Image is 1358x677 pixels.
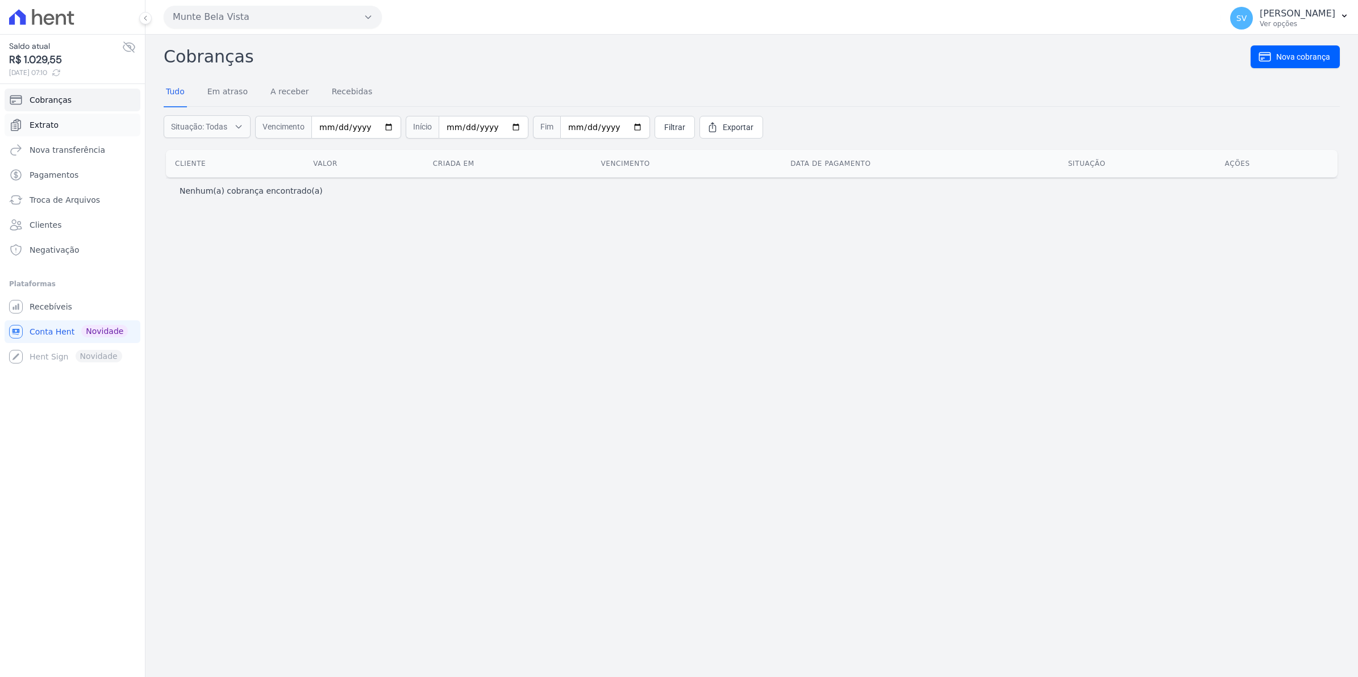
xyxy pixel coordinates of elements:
a: Clientes [5,214,140,236]
th: Cliente [166,150,304,177]
a: Exportar [699,116,763,139]
a: Troca de Arquivos [5,189,140,211]
span: SV [1236,14,1247,22]
a: Nova cobrança [1251,45,1340,68]
a: Extrato [5,114,140,136]
th: Criada em [424,150,592,177]
a: Pagamentos [5,164,140,186]
th: Valor [304,150,424,177]
a: Cobranças [5,89,140,111]
button: Situação: Todas [164,115,251,138]
span: Saldo atual [9,40,122,52]
span: Negativação [30,244,80,256]
a: Em atraso [205,78,250,107]
span: Cobranças [30,94,72,106]
nav: Sidebar [9,89,136,368]
span: Fim [533,116,560,139]
button: SV [PERSON_NAME] Ver opções [1221,2,1358,34]
span: Extrato [30,119,59,131]
p: [PERSON_NAME] [1260,8,1335,19]
span: Situação: Todas [171,121,227,132]
button: Munte Bela Vista [164,6,382,28]
a: Recebíveis [5,295,140,318]
span: Vencimento [255,116,311,139]
span: Troca de Arquivos [30,194,100,206]
span: Pagamentos [30,169,78,181]
p: Ver opções [1260,19,1335,28]
span: Nova transferência [30,144,105,156]
a: A receber [268,78,311,107]
a: Tudo [164,78,187,107]
span: Exportar [723,122,753,133]
th: Vencimento [591,150,781,177]
th: Situação [1059,150,1216,177]
th: Data de pagamento [781,150,1059,177]
th: Ações [1216,150,1338,177]
a: Negativação [5,239,140,261]
span: Início [406,116,439,139]
a: Recebidas [330,78,375,107]
div: Plataformas [9,277,136,291]
span: R$ 1.029,55 [9,52,122,68]
a: Nova transferência [5,139,140,161]
span: Nova cobrança [1276,51,1330,62]
p: Nenhum(a) cobrança encontrado(a) [180,185,323,197]
span: Filtrar [664,122,685,133]
span: [DATE] 07:10 [9,68,122,78]
a: Conta Hent Novidade [5,320,140,343]
span: Clientes [30,219,61,231]
span: Novidade [81,325,128,337]
span: Recebíveis [30,301,72,312]
span: Conta Hent [30,326,74,337]
h2: Cobranças [164,44,1251,69]
a: Filtrar [655,116,695,139]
